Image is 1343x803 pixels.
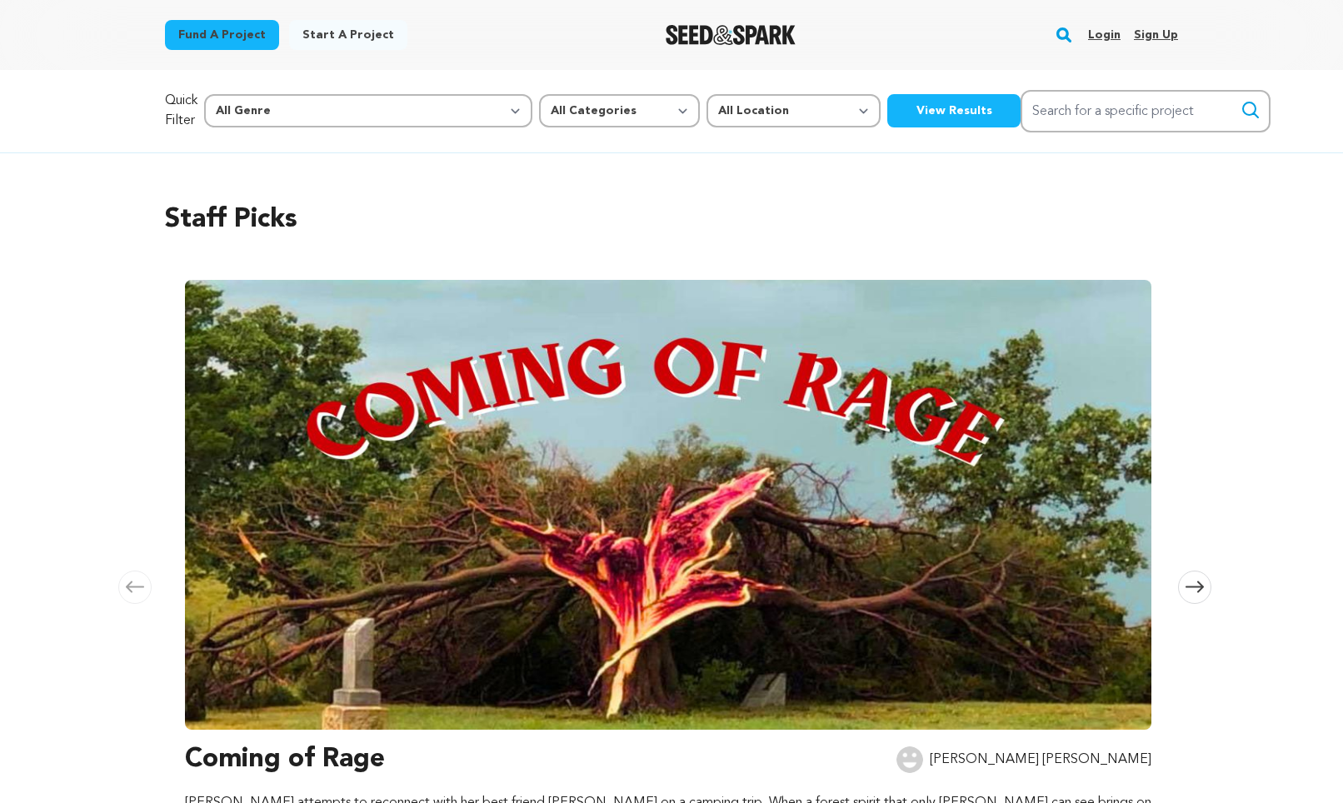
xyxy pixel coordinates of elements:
[1134,22,1178,48] a: Sign up
[185,280,1151,730] img: Coming of Rage image
[666,25,796,45] img: Seed&Spark Logo Dark Mode
[666,25,796,45] a: Seed&Spark Homepage
[185,740,385,780] h3: Coming of Rage
[1088,22,1121,48] a: Login
[165,20,279,50] a: Fund a project
[165,91,197,131] p: Quick Filter
[165,200,1178,240] h2: Staff Picks
[896,746,923,773] img: user.png
[930,750,1151,770] p: [PERSON_NAME] [PERSON_NAME]
[1021,90,1271,132] input: Search for a specific project
[887,94,1021,127] button: View Results
[289,20,407,50] a: Start a project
